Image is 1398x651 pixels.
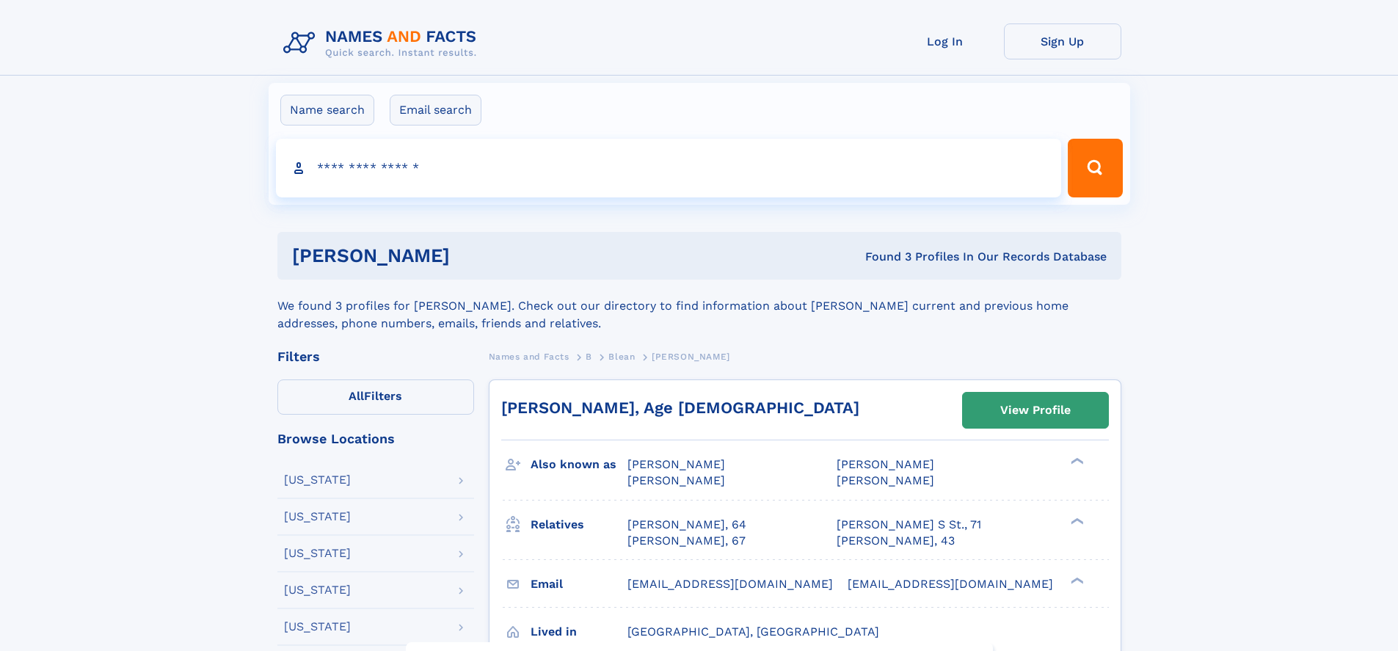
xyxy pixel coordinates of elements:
[277,23,489,63] img: Logo Names and Facts
[837,517,981,533] a: [PERSON_NAME] S St., 71
[292,247,658,265] h1: [PERSON_NAME]
[837,457,934,471] span: [PERSON_NAME]
[284,511,351,523] div: [US_STATE]
[277,432,474,445] div: Browse Locations
[284,621,351,633] div: [US_STATE]
[284,584,351,596] div: [US_STATE]
[627,577,833,591] span: [EMAIL_ADDRESS][DOMAIN_NAME]
[652,352,730,362] span: [PERSON_NAME]
[531,619,627,644] h3: Lived in
[608,347,635,365] a: Blean
[284,474,351,486] div: [US_STATE]
[837,473,934,487] span: [PERSON_NAME]
[1067,516,1085,525] div: ❯
[608,352,635,362] span: Blean
[284,548,351,559] div: [US_STATE]
[277,350,474,363] div: Filters
[390,95,481,126] label: Email search
[1004,23,1121,59] a: Sign Up
[501,399,859,417] a: [PERSON_NAME], Age [DEMOGRAPHIC_DATA]
[887,23,1004,59] a: Log In
[280,95,374,126] label: Name search
[837,533,955,549] a: [PERSON_NAME], 43
[586,347,592,365] a: B
[1067,457,1085,466] div: ❯
[1067,575,1085,585] div: ❯
[848,577,1053,591] span: [EMAIL_ADDRESS][DOMAIN_NAME]
[627,625,879,639] span: [GEOGRAPHIC_DATA], [GEOGRAPHIC_DATA]
[1068,139,1122,197] button: Search Button
[531,512,627,537] h3: Relatives
[277,280,1121,332] div: We found 3 profiles for [PERSON_NAME]. Check out our directory to find information about [PERSON_...
[627,473,725,487] span: [PERSON_NAME]
[627,517,746,533] a: [PERSON_NAME], 64
[531,452,627,477] h3: Also known as
[277,379,474,415] label: Filters
[963,393,1108,428] a: View Profile
[1000,393,1071,427] div: View Profile
[531,572,627,597] h3: Email
[658,249,1107,265] div: Found 3 Profiles In Our Records Database
[627,457,725,471] span: [PERSON_NAME]
[489,347,569,365] a: Names and Facts
[349,389,364,403] span: All
[276,139,1062,197] input: search input
[627,533,746,549] a: [PERSON_NAME], 67
[586,352,592,362] span: B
